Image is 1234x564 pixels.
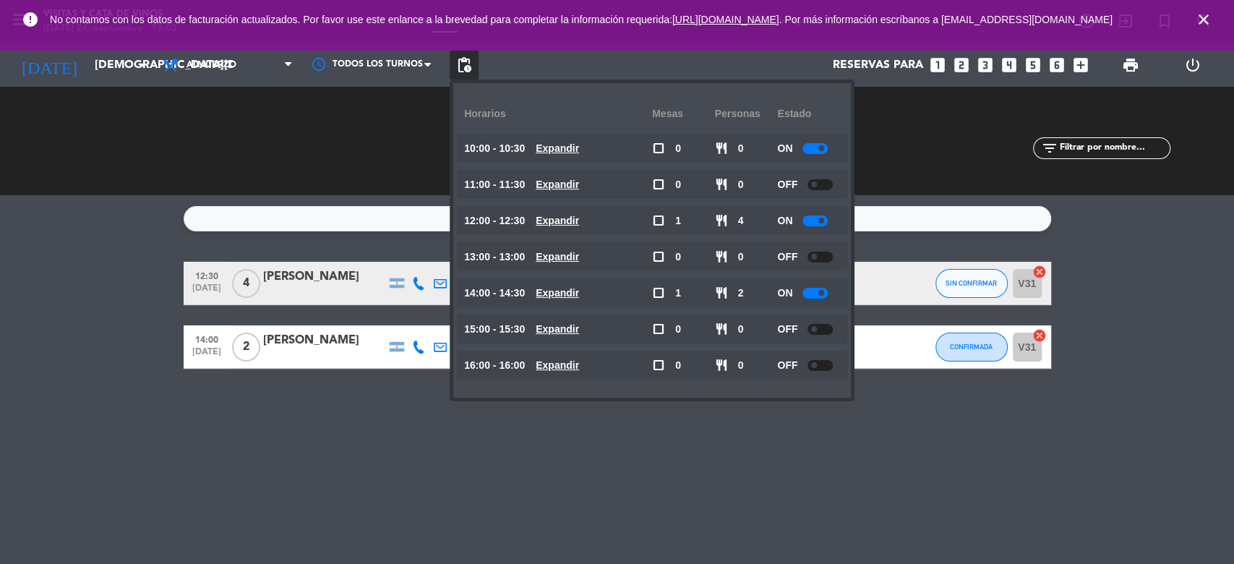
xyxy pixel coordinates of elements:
span: restaurant [715,142,728,155]
span: 2 [738,285,744,302]
span: OFF [777,321,797,338]
span: check_box_outline_blank [652,322,665,336]
div: [PERSON_NAME] [263,268,386,286]
i: error [22,11,39,28]
span: 1 [675,213,681,229]
span: OFF [777,249,797,265]
i: looks_4 [1000,56,1019,74]
i: power_settings_new [1183,56,1201,74]
span: 0 [738,176,744,193]
span: 2 [232,333,260,362]
span: 0 [738,357,744,374]
span: check_box_outline_blank [652,214,665,227]
span: 0 [675,249,681,265]
span: 14:00 [189,330,225,347]
span: 16:00 - 16:00 [464,357,525,374]
div: personas [715,94,778,134]
span: 15:00 - 15:30 [464,321,525,338]
span: 14:00 - 14:30 [464,285,525,302]
i: cancel [1032,328,1047,343]
u: Expandir [536,251,579,262]
span: restaurant [715,250,728,263]
i: filter_list [1040,140,1058,157]
span: ON [777,213,792,229]
input: Filtrar por nombre... [1058,140,1170,156]
i: looks_3 [976,56,995,74]
i: add_box [1071,56,1090,74]
span: 0 [675,357,681,374]
span: check_box_outline_blank [652,359,665,372]
span: 0 [738,249,744,265]
div: Mesas [652,94,715,134]
span: 0 [675,176,681,193]
span: [DATE] [189,283,225,300]
i: cancel [1032,265,1047,279]
u: Expandir [536,287,579,299]
span: CONFIRMADA [950,343,993,351]
span: No contamos con los datos de facturación actualizados. Por favor use este enlance a la brevedad p... [50,14,1113,25]
div: Estado [777,94,840,134]
span: Reservas para [833,59,923,72]
u: Expandir [536,142,579,154]
span: 0 [675,321,681,338]
span: restaurant [715,178,728,191]
i: looks_one [928,56,947,74]
div: LOG OUT [1162,43,1223,87]
span: ON [777,285,792,302]
button: SIN CONFIRMAR [935,269,1008,298]
i: looks_two [952,56,971,74]
span: check_box_outline_blank [652,142,665,155]
span: 0 [675,140,681,157]
div: Horarios [464,94,652,134]
i: close [1195,11,1212,28]
span: restaurant [715,322,728,336]
u: Expandir [536,215,579,226]
span: 10:00 - 10:30 [464,140,525,157]
u: Expandir [536,179,579,190]
span: 11:00 - 11:30 [464,176,525,193]
span: 0 [738,140,744,157]
span: restaurant [715,214,728,227]
button: CONFIRMADA [935,333,1008,362]
i: [DATE] [11,49,87,81]
span: pending_actions [455,56,473,74]
span: check_box_outline_blank [652,250,665,263]
i: looks_5 [1024,56,1042,74]
span: OFF [777,176,797,193]
span: SIN CONFIRMAR [946,279,997,287]
span: 1 [675,285,681,302]
span: [DATE] [189,347,225,364]
u: Expandir [536,359,579,371]
u: Expandir [536,323,579,335]
span: 4 [232,269,260,298]
div: [PERSON_NAME] [263,331,386,350]
span: 12:30 [189,267,225,283]
span: 12:00 - 12:30 [464,213,525,229]
span: check_box_outline_blank [652,178,665,191]
span: restaurant [715,359,728,372]
span: 13:00 - 13:00 [464,249,525,265]
span: ON [777,140,792,157]
i: arrow_drop_down [134,56,152,74]
span: print [1122,56,1139,74]
span: check_box_outline_blank [652,286,665,299]
a: [URL][DOMAIN_NAME] [672,14,779,25]
span: 0 [738,321,744,338]
i: looks_6 [1047,56,1066,74]
span: OFF [777,357,797,374]
a: . Por más información escríbanos a [EMAIL_ADDRESS][DOMAIN_NAME] [779,14,1113,25]
span: restaurant [715,286,728,299]
span: Almuerzo [187,60,236,70]
span: 4 [738,213,744,229]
